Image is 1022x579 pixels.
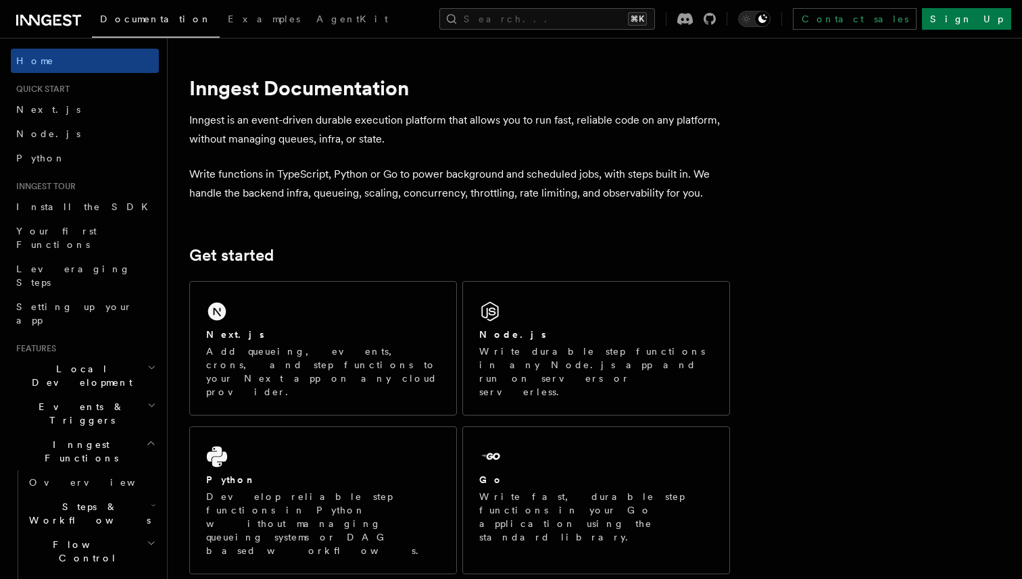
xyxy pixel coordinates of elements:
span: Local Development [11,362,147,389]
button: Search...⌘K [439,8,655,30]
span: Features [11,343,56,354]
span: Your first Functions [16,226,97,250]
span: Next.js [16,104,80,115]
span: Inngest Functions [11,438,146,465]
span: Overview [29,477,168,488]
h2: Next.js [206,328,264,341]
button: Inngest Functions [11,432,159,470]
span: Home [16,54,54,68]
h2: Go [479,473,504,486]
span: Events & Triggers [11,400,147,427]
a: Your first Functions [11,219,159,257]
a: Install the SDK [11,195,159,219]
span: Documentation [100,14,212,24]
a: Next.js [11,97,159,122]
span: Install the SDK [16,201,156,212]
a: Get started [189,246,274,265]
button: Flow Control [24,532,159,570]
a: Python [11,146,159,170]
a: Examples [220,4,308,36]
span: Inngest tour [11,181,76,192]
p: Write functions in TypeScript, Python or Go to power background and scheduled jobs, with steps bu... [189,165,730,203]
button: Steps & Workflows [24,495,159,532]
p: Write fast, durable step functions in your Go application using the standard library. [479,490,713,544]
a: Home [11,49,159,73]
button: Local Development [11,357,159,395]
span: Quick start [11,84,70,95]
h2: Node.js [479,328,546,341]
a: Leveraging Steps [11,257,159,295]
button: Toggle dark mode [738,11,771,27]
a: Documentation [92,4,220,38]
p: Develop reliable step functions in Python without managing queueing systems or DAG based workflows. [206,490,440,557]
a: Contact sales [793,8,917,30]
span: AgentKit [316,14,388,24]
span: Python [16,153,66,163]
span: Examples [228,14,300,24]
button: Events & Triggers [11,395,159,432]
h1: Inngest Documentation [189,76,730,100]
a: Setting up your app [11,295,159,332]
a: Sign Up [922,8,1011,30]
a: Overview [24,470,159,495]
span: Steps & Workflows [24,500,151,527]
a: PythonDevelop reliable step functions in Python without managing queueing systems or DAG based wo... [189,426,457,574]
kbd: ⌘K [628,12,647,26]
p: Inngest is an event-driven durable execution platform that allows you to run fast, reliable code ... [189,111,730,149]
a: AgentKit [308,4,396,36]
a: Next.jsAdd queueing, events, crons, and step functions to your Next app on any cloud provider. [189,281,457,416]
a: GoWrite fast, durable step functions in your Go application using the standard library. [462,426,730,574]
span: Flow Control [24,538,147,565]
p: Write durable step functions in any Node.js app and run on servers or serverless. [479,345,713,399]
h2: Python [206,473,256,486]
span: Leveraging Steps [16,263,130,288]
span: Node.js [16,128,80,139]
span: Setting up your app [16,301,132,326]
a: Node.js [11,122,159,146]
a: Node.jsWrite durable step functions in any Node.js app and run on servers or serverless. [462,281,730,416]
p: Add queueing, events, crons, and step functions to your Next app on any cloud provider. [206,345,440,399]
